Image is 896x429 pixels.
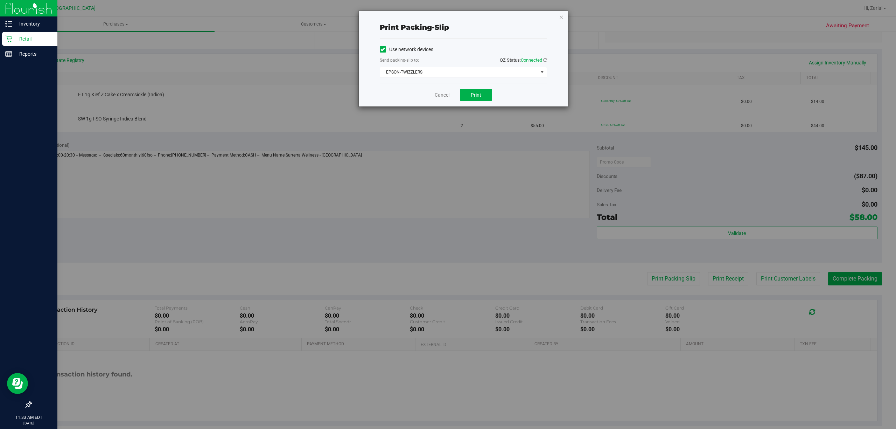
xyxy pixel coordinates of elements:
inline-svg: Inventory [5,20,12,27]
span: Connected [521,57,542,63]
button: Print [460,89,492,101]
p: [DATE] [3,421,54,426]
p: 11:33 AM EDT [3,414,54,421]
p: Retail [12,35,54,43]
label: Use network devices [380,46,433,53]
inline-svg: Reports [5,50,12,57]
span: EPSON-TWIZZLERS [380,67,538,77]
span: Print [471,92,481,98]
inline-svg: Retail [5,35,12,42]
p: Inventory [12,20,54,28]
span: Print packing-slip [380,23,449,32]
iframe: Resource center [7,373,28,394]
span: select [538,67,546,77]
label: Send packing-slip to: [380,57,419,63]
span: QZ Status: [500,57,547,63]
p: Reports [12,50,54,58]
a: Cancel [435,91,449,99]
